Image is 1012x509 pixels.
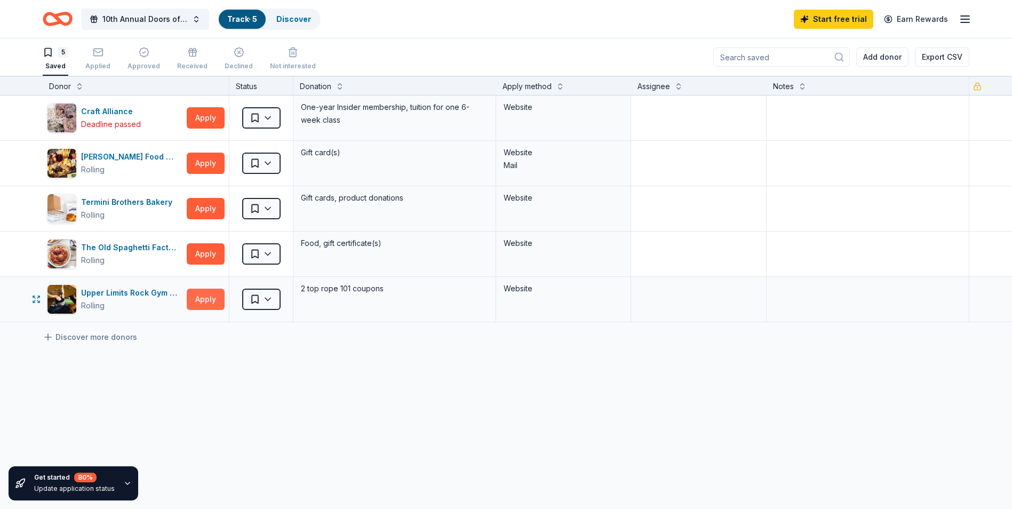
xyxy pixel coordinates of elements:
[856,47,909,67] button: Add donor
[504,282,623,295] div: Website
[47,285,76,314] img: Image for Upper Limits Rock Gym & Pro Shop
[81,241,182,254] div: The Old Spaghetti Factory
[504,237,623,250] div: Website
[81,209,105,221] div: Rolling
[878,10,954,29] a: Earn Rewards
[713,47,850,67] input: Search saved
[74,473,97,482] div: 80 %
[915,47,969,67] button: Export CSV
[300,281,489,296] div: 2 top rope 101 coupons
[276,14,311,23] a: Discover
[504,192,623,204] div: Website
[187,289,225,310] button: Apply
[58,47,68,58] div: 5
[34,484,115,493] div: Update application status
[177,62,208,70] div: Received
[34,473,115,482] div: Get started
[47,240,76,268] img: Image for The Old Spaghetti Factory
[300,190,489,205] div: Gift cards, product donations
[47,284,182,314] button: Image for Upper Limits Rock Gym & Pro ShopUpper Limits Rock Gym & Pro ShopRolling
[300,236,489,251] div: Food, gift certificate(s)
[43,6,73,31] a: Home
[177,43,208,76] button: Received
[47,239,182,269] button: Image for The Old Spaghetti FactoryThe Old Spaghetti FactoryRolling
[81,196,177,209] div: Termini Brothers Bakery
[43,62,68,70] div: Saved
[270,62,316,70] div: Not interested
[47,103,182,133] button: Image for Craft AllianceCraft AllianceDeadline passed
[81,118,141,131] div: Deadline passed
[81,150,182,163] div: [PERSON_NAME] Food Service Store
[187,243,225,265] button: Apply
[504,146,623,159] div: Website
[49,80,71,93] div: Donor
[638,80,670,93] div: Assignee
[47,149,76,178] img: Image for Gordon Food Service Store
[81,163,105,176] div: Rolling
[504,159,623,172] div: Mail
[43,43,68,76] button: 5Saved
[225,43,253,76] button: Declined
[504,101,623,114] div: Website
[47,194,76,223] img: Image for Termini Brothers Bakery
[225,62,253,70] div: Declined
[85,62,110,70] div: Applied
[187,198,225,219] button: Apply
[128,62,160,70] div: Approved
[300,100,489,128] div: One-year Insider membership, tuition for one 6-week class
[47,194,182,224] button: Image for Termini Brothers BakeryTermini Brothers BakeryRolling
[218,9,321,30] button: Track· 5Discover
[43,331,137,344] a: Discover more donors
[81,287,182,299] div: Upper Limits Rock Gym & Pro Shop
[85,43,110,76] button: Applied
[187,153,225,174] button: Apply
[47,104,76,132] img: Image for Craft Alliance
[773,80,794,93] div: Notes
[47,148,182,178] button: Image for Gordon Food Service Store[PERSON_NAME] Food Service StoreRolling
[128,43,160,76] button: Approved
[229,76,293,95] div: Status
[81,299,105,312] div: Rolling
[227,14,257,23] a: Track· 5
[81,254,105,267] div: Rolling
[187,107,225,129] button: Apply
[503,80,552,93] div: Apply method
[794,10,873,29] a: Start free trial
[300,145,489,160] div: Gift card(s)
[300,80,331,93] div: Donation
[81,9,209,30] button: 10th Annual Doors of Opportunity Gala
[270,43,316,76] button: Not interested
[102,13,188,26] span: 10th Annual Doors of Opportunity Gala
[81,105,141,118] div: Craft Alliance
